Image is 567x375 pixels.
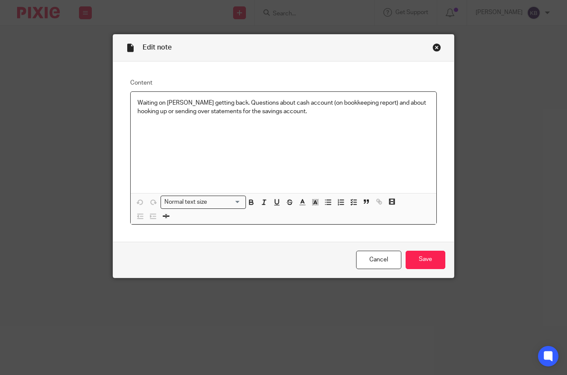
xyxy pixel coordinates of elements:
[161,196,246,209] div: Search for option
[406,251,445,269] input: Save
[210,198,241,207] input: Search for option
[137,99,430,116] p: Waiting on [PERSON_NAME] getting back. Questions about cash account (on bookkeeping report) and a...
[356,251,401,269] a: Cancel
[130,79,437,87] label: Content
[143,44,172,51] span: Edit note
[433,43,441,52] div: Close this dialog window
[163,198,209,207] span: Normal text size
